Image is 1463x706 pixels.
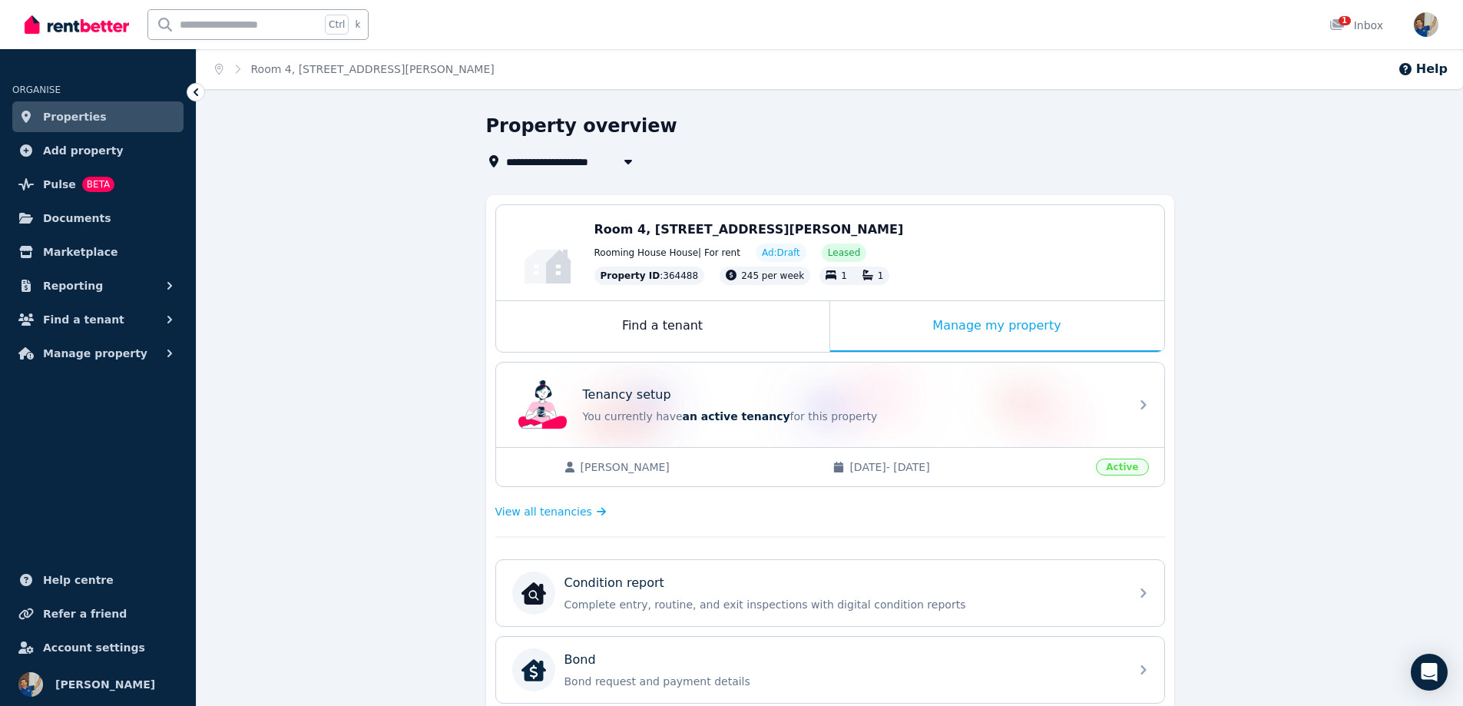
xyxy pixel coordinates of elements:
span: Manage property [43,344,147,363]
button: Manage property [12,338,184,369]
img: RentBetter [25,13,129,36]
button: Reporting [12,270,184,301]
a: Tenancy setupTenancy setupYou currently havean active tenancyfor this property [496,363,1164,447]
div: Manage my property [830,301,1164,352]
img: Andy Jeffery [18,672,43,697]
p: Condition report [564,574,664,592]
a: Room 4, [STREET_ADDRESS][PERSON_NAME] [251,63,495,75]
nav: Breadcrumb [197,49,513,89]
span: BETA [82,177,114,192]
a: Marketplace [12,237,184,267]
span: 1 [841,270,847,281]
span: Help centre [43,571,114,589]
a: Condition reportCondition reportComplete entry, routine, and exit inspections with digital condit... [496,560,1164,626]
div: Inbox [1329,18,1383,33]
span: Room 4, [STREET_ADDRESS][PERSON_NAME] [594,222,904,237]
div: Find a tenant [496,301,829,352]
p: Tenancy setup [583,386,671,404]
span: Property ID [601,270,660,282]
p: You currently have for this property [583,409,1120,424]
span: an active tenancy [683,410,790,423]
span: View all tenancies [495,504,592,519]
span: Reporting [43,277,103,295]
span: Find a tenant [43,310,124,329]
span: [PERSON_NAME] [55,675,155,694]
span: Rooming House House | For rent [594,247,740,259]
p: Bond [564,651,596,669]
span: Add property [43,141,124,160]
span: 1 [878,270,884,281]
span: Pulse [43,175,76,194]
span: Documents [43,209,111,227]
a: Properties [12,101,184,132]
span: Ad: Draft [762,247,800,259]
div: Open Intercom Messenger [1411,654,1448,691]
a: BondBondBond request and payment details [496,637,1164,703]
img: Bond [521,658,546,682]
span: Refer a friend [43,605,127,623]
a: View all tenancies [495,504,607,519]
span: 245 per week [741,270,804,281]
a: PulseBETA [12,169,184,200]
span: Marketplace [43,243,118,261]
a: Documents [12,203,184,234]
img: Condition report [521,581,546,605]
span: Active [1096,459,1148,476]
span: k [355,18,360,31]
span: Ctrl [325,15,349,35]
p: Complete entry, routine, and exit inspections with digital condition reports [564,597,1120,612]
a: Account settings [12,632,184,663]
a: Refer a friend [12,598,184,629]
span: Properties [43,108,107,126]
span: Leased [828,247,860,259]
div: : 364488 [594,267,705,285]
button: Help [1398,60,1448,78]
span: ORGANISE [12,85,61,95]
button: Find a tenant [12,304,184,335]
p: Bond request and payment details [564,674,1120,689]
a: Add property [12,135,184,166]
h1: Property overview [486,114,677,138]
img: Andy Jeffery [1414,12,1438,37]
span: [DATE] - [DATE] [849,459,1087,475]
span: 1 [1339,16,1351,25]
a: Help centre [12,565,184,595]
span: Account settings [43,638,145,657]
span: [PERSON_NAME] [581,459,818,475]
img: Tenancy setup [518,380,568,429]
